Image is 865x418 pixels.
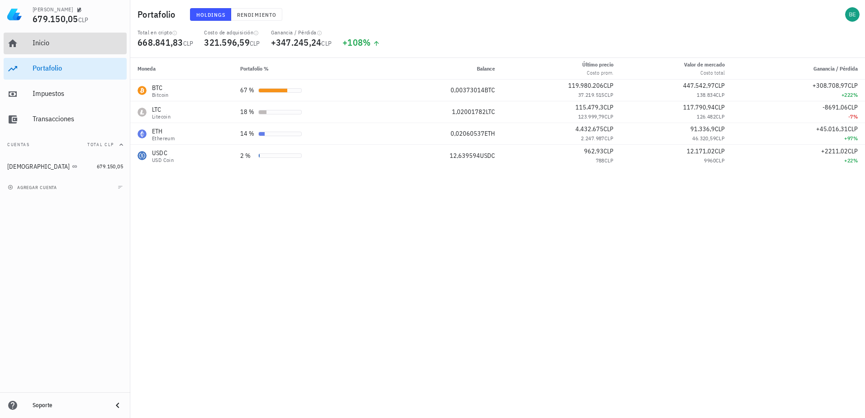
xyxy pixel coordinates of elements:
[7,163,70,171] div: [DEMOGRAPHIC_DATA]
[33,114,123,123] div: Transacciones
[4,33,127,54] a: Inicio
[684,69,725,77] div: Costo total
[451,129,485,138] span: 0,02060537
[582,61,613,69] div: Último precio
[342,38,380,47] div: +108
[204,36,250,48] span: 321.596,59
[584,147,604,155] span: 962,93
[4,83,127,105] a: Impuestos
[604,91,613,98] span: CLP
[822,103,848,111] span: -8691,06
[204,29,260,36] div: Costo de adquisición
[683,103,715,111] span: 117.790,94
[196,11,226,18] span: Holdings
[231,8,282,21] button: Rendimiento
[451,86,485,94] span: 0,00373014
[4,109,127,130] a: Transacciones
[33,6,73,13] div: [PERSON_NAME]
[97,163,123,170] span: 679.150,05
[152,157,174,163] div: USD Coin
[138,29,193,36] div: Total en cripto
[4,134,127,156] button: CuentasTotal CLP
[813,81,848,90] span: +308.708,97
[604,135,613,142] span: CLP
[684,61,725,69] div: Valor de mercado
[486,108,495,116] span: LTC
[130,58,233,80] th: Moneda
[716,91,725,98] span: CLP
[477,65,495,72] span: Balance
[604,147,613,155] span: CLP
[715,103,725,111] span: CLP
[853,113,858,120] span: %
[33,13,78,25] span: 679.150,05
[697,91,716,98] span: 138.834
[575,125,604,133] span: 4.432.675
[604,103,613,111] span: CLP
[581,135,604,142] span: 2.247.987
[138,86,147,95] div: BTC-icon
[152,148,174,157] div: USDC
[363,36,371,48] span: %
[7,7,22,22] img: LedgiFi
[845,7,860,22] div: avatar
[271,36,322,48] span: +347.245,24
[821,147,848,155] span: +2211,02
[5,183,61,192] button: agregar cuenta
[4,58,127,80] a: Portafolio
[582,69,613,77] div: Costo prom.
[33,38,123,47] div: Inicio
[732,58,865,80] th: Ganancia / Pérdida: Sin ordenar. Pulse para ordenar de forma ascendente.
[716,135,725,142] span: CLP
[240,151,255,161] div: 2 %
[138,129,147,138] div: ETH-icon
[138,65,156,72] span: Moneda
[33,64,123,72] div: Portafolio
[183,39,194,47] span: CLP
[692,135,716,142] span: 46.320,59
[739,156,858,165] div: +22
[237,11,276,18] span: Rendimiento
[485,129,495,138] span: ETH
[152,114,171,119] div: Litecoin
[848,125,858,133] span: CLP
[485,86,495,94] span: BTC
[715,81,725,90] span: CLP
[578,91,604,98] span: 37.219.515
[240,85,255,95] div: 67 %
[853,91,858,98] span: %
[575,103,604,111] span: 115.479,3
[604,113,613,120] span: CLP
[739,112,858,121] div: -7
[240,65,269,72] span: Portafolio %
[848,103,858,111] span: CLP
[715,147,725,155] span: CLP
[596,157,604,164] span: 788
[452,108,486,116] span: 1,02001782
[233,58,384,80] th: Portafolio %: Sin ordenar. Pulse para ordenar de forma ascendente.
[848,147,858,155] span: CLP
[33,402,105,409] div: Soporte
[813,65,858,72] span: Ganancia / Pérdida
[271,29,332,36] div: Ganancia / Pérdida
[697,113,716,120] span: 126.482
[138,36,183,48] span: 668.841,83
[568,81,604,90] span: 119.980.206
[152,127,175,136] div: ETH
[190,8,232,21] button: Holdings
[604,125,613,133] span: CLP
[240,107,255,117] div: 18 %
[683,81,715,90] span: 447.542,97
[152,92,169,98] div: Bitcoin
[816,125,848,133] span: +45.016,31
[4,156,127,177] a: [DEMOGRAPHIC_DATA] 679.150,05
[848,81,858,90] span: CLP
[152,105,171,114] div: LTC
[250,39,260,47] span: CLP
[450,152,480,160] span: 12,639594
[716,157,725,164] span: CLP
[152,136,175,141] div: Ethereum
[604,81,613,90] span: CLP
[690,125,715,133] span: 91.336,9
[10,185,57,190] span: agregar cuenta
